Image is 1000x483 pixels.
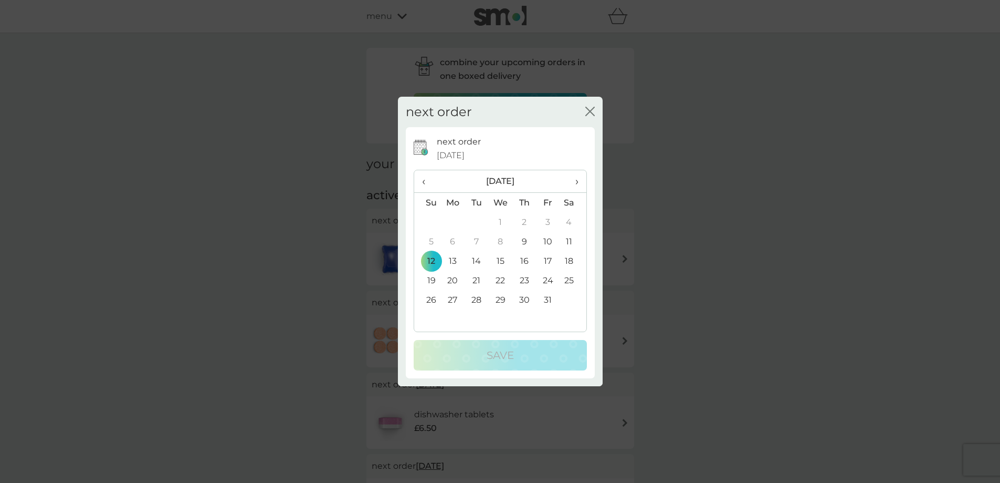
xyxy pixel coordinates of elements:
th: Th [512,193,536,213]
td: 25 [560,271,586,290]
td: 26 [414,290,441,310]
td: 3 [536,212,560,232]
td: 17 [536,251,560,271]
span: [DATE] [437,149,465,162]
td: 14 [465,251,488,271]
th: [DATE] [441,170,560,193]
td: 31 [536,290,560,310]
th: Tu [465,193,488,213]
button: close [585,107,595,118]
td: 18 [560,251,586,271]
span: › [567,170,578,192]
th: Mo [441,193,465,213]
th: Fr [536,193,560,213]
td: 30 [512,290,536,310]
td: 12 [414,251,441,271]
p: next order [437,135,481,149]
td: 11 [560,232,586,251]
td: 23 [512,271,536,290]
td: 19 [414,271,441,290]
td: 13 [441,251,465,271]
td: 29 [488,290,512,310]
td: 9 [512,232,536,251]
td: 2 [512,212,536,232]
h2: next order [406,105,472,120]
td: 4 [560,212,586,232]
td: 20 [441,271,465,290]
td: 28 [465,290,488,310]
td: 10 [536,232,560,251]
td: 21 [465,271,488,290]
td: 15 [488,251,512,271]
td: 5 [414,232,441,251]
th: Su [414,193,441,213]
button: Save [414,340,587,371]
th: Sa [560,193,586,213]
th: We [488,193,512,213]
td: 6 [441,232,465,251]
td: 16 [512,251,536,271]
td: 22 [488,271,512,290]
span: ‹ [422,170,433,192]
td: 7 [465,232,488,251]
p: Save [487,347,514,364]
td: 8 [488,232,512,251]
td: 27 [441,290,465,310]
td: 1 [488,212,512,232]
td: 24 [536,271,560,290]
